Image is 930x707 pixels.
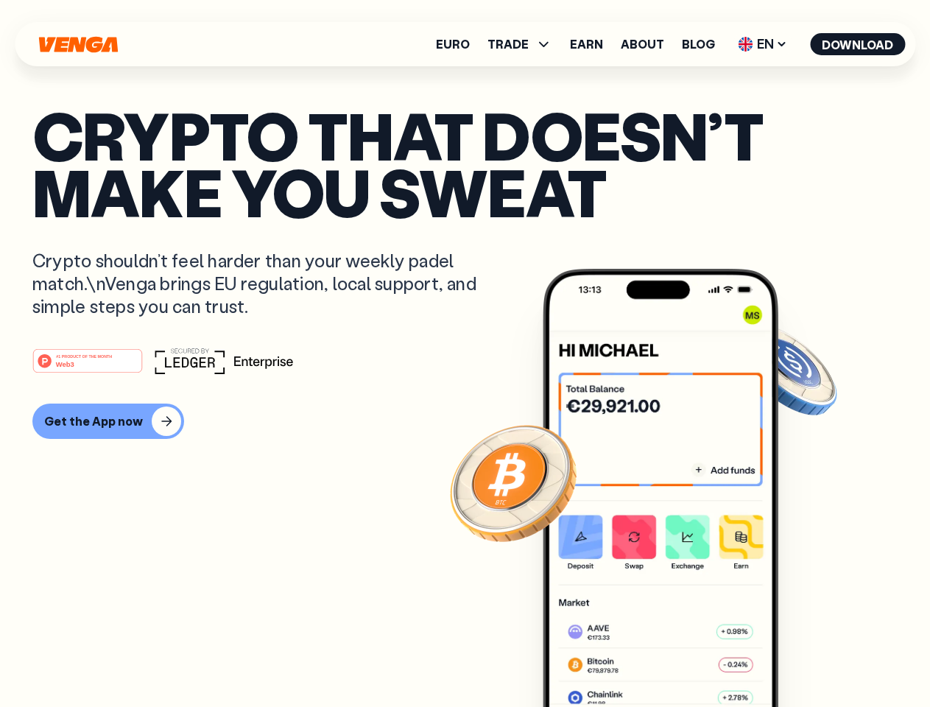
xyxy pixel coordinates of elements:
img: Bitcoin [447,416,580,549]
a: Get the App now [32,404,898,439]
tspan: #1 PRODUCT OF THE MONTH [56,353,112,358]
a: About [621,38,664,50]
p: Crypto that doesn’t make you sweat [32,107,898,219]
span: EN [733,32,792,56]
button: Download [810,33,905,55]
img: USDC coin [734,317,840,423]
img: flag-uk [738,37,753,52]
a: Euro [436,38,470,50]
div: Get the App now [44,414,143,429]
svg: Home [37,36,119,53]
a: Earn [570,38,603,50]
p: Crypto shouldn’t feel harder than your weekly padel match.\nVenga brings EU regulation, local sup... [32,249,498,318]
button: Get the App now [32,404,184,439]
a: Blog [682,38,715,50]
a: #1 PRODUCT OF THE MONTHWeb3 [32,357,143,376]
tspan: Web3 [56,359,74,367]
span: TRADE [487,38,529,50]
span: TRADE [487,35,552,53]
